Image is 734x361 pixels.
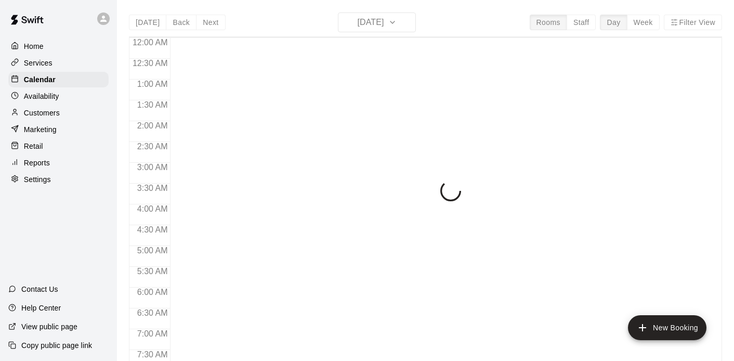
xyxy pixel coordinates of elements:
p: Marketing [24,124,57,135]
a: Services [8,55,109,71]
p: Settings [24,174,51,185]
a: Availability [8,88,109,104]
span: 3:00 AM [135,163,171,172]
span: 12:00 AM [130,38,171,47]
a: Settings [8,172,109,187]
p: Reports [24,158,50,168]
span: 1:30 AM [135,100,171,109]
p: Copy public page link [21,340,92,351]
a: Customers [8,105,109,121]
span: 4:00 AM [135,204,171,213]
span: 2:30 AM [135,142,171,151]
span: 2:00 AM [135,121,171,130]
span: 7:00 AM [135,329,171,338]
button: add [628,315,706,340]
p: Services [24,58,53,68]
span: 5:00 AM [135,246,171,255]
a: Home [8,38,109,54]
span: 6:00 AM [135,288,171,296]
a: Retail [8,138,109,154]
p: Calendar [24,74,56,85]
span: 7:30 AM [135,350,171,359]
a: Reports [8,155,109,171]
span: 4:30 AM [135,225,171,234]
p: Home [24,41,44,51]
span: 5:30 AM [135,267,171,276]
span: 12:30 AM [130,59,171,68]
p: Retail [24,141,43,151]
p: Contact Us [21,284,58,294]
p: Help Center [21,303,61,313]
span: 3:30 AM [135,184,171,192]
p: Customers [24,108,60,118]
a: Marketing [8,122,109,137]
span: 6:30 AM [135,308,171,317]
span: 1:00 AM [135,80,171,88]
p: View public page [21,321,77,332]
a: Calendar [8,72,109,87]
p: Availability [24,91,59,101]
